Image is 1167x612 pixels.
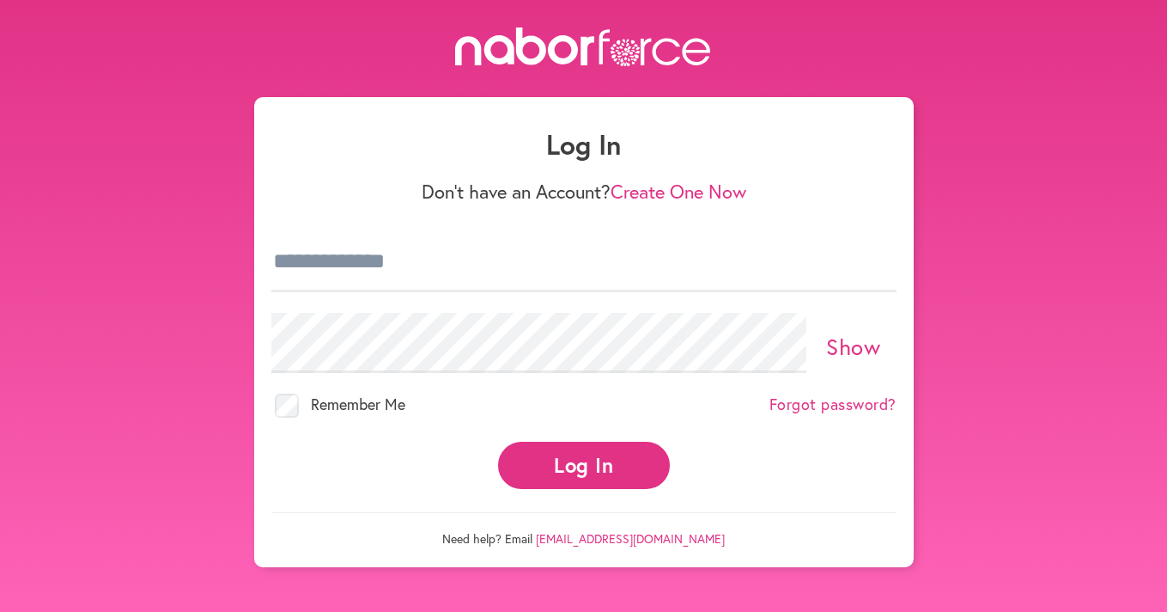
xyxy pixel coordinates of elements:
h1: Log In [271,128,897,161]
button: Log In [498,442,670,489]
a: Forgot password? [769,395,897,414]
p: Need help? Email [271,512,897,547]
a: Create One Now [611,179,746,204]
span: Remember Me [311,394,405,414]
p: Don't have an Account? [271,181,897,203]
a: [EMAIL_ADDRESS][DOMAIN_NAME] [536,530,725,547]
a: Show [826,332,880,361]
